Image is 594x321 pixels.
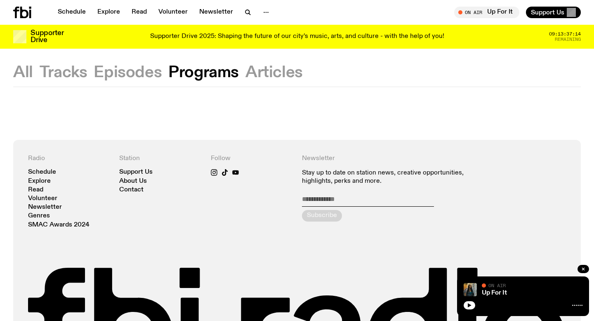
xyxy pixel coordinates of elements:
[94,65,162,80] button: Episodes
[168,65,239,80] button: Programs
[127,7,152,18] a: Read
[13,65,33,80] button: All
[555,37,581,42] span: Remaining
[119,155,200,163] h4: Station
[482,290,507,296] a: Up For It
[531,9,564,16] span: Support Us
[28,169,56,175] a: Schedule
[28,155,109,163] h4: Radio
[194,7,238,18] a: Newsletter
[31,30,64,44] h3: Supporter Drive
[211,155,292,163] h4: Follow
[119,169,153,175] a: Support Us
[302,169,475,185] p: Stay up to date on station news, creative opportunities, highlights, perks and more.
[526,7,581,18] button: Support Us
[28,178,51,184] a: Explore
[302,210,342,222] button: Subscribe
[119,178,147,184] a: About Us
[302,155,475,163] h4: Newsletter
[28,187,43,193] a: Read
[488,283,506,288] span: On Air
[28,213,50,219] a: Genres
[28,196,57,202] a: Volunteer
[454,7,519,18] button: On AirUp For It
[53,7,91,18] a: Schedule
[28,222,90,228] a: SMAC Awards 2024
[464,283,477,296] img: Ify - a Brown Skin girl with black braided twists, looking up to the side with her tongue stickin...
[549,32,581,36] span: 09:13:37:14
[28,204,62,210] a: Newsletter
[40,65,87,80] button: Tracks
[150,33,444,40] p: Supporter Drive 2025: Shaping the future of our city’s music, arts, and culture - with the help o...
[153,7,193,18] a: Volunteer
[92,7,125,18] a: Explore
[245,65,303,80] button: Articles
[119,187,144,193] a: Contact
